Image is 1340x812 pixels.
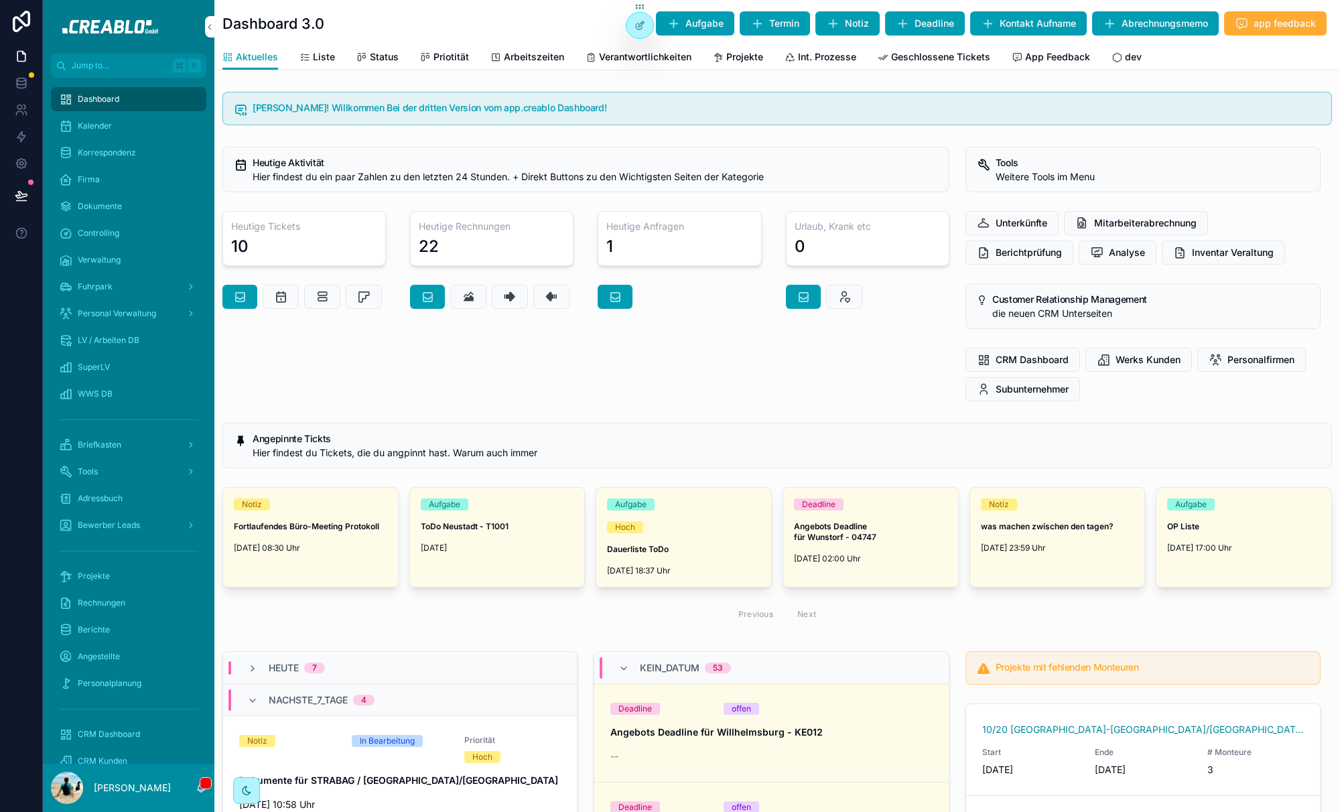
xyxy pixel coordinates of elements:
[845,17,869,30] span: Notiz
[239,774,558,786] strong: Dokumente für STRABAG / [GEOGRAPHIC_DATA]/[GEOGRAPHIC_DATA]
[795,236,805,257] div: 0
[1112,45,1142,72] a: dev
[1095,763,1191,776] span: [DATE]
[607,565,760,576] span: [DATE] 18:37 Uhr
[1125,50,1142,64] span: dev
[996,353,1069,366] span: CRM Dashboard
[51,194,206,218] a: Dokumente
[253,158,938,167] h5: Heutige Aktivität
[78,121,112,131] span: Kalender
[981,543,1134,553] span: [DATE] 23:59 Uhr
[996,383,1069,396] span: Subunternehmer
[72,60,167,71] span: Jump to...
[732,703,751,715] div: offen
[989,498,1009,511] div: Notiz
[51,328,206,352] a: LV / Arbeiten DB
[1064,211,1208,235] button: Mitarbeiterabrechnung
[1207,763,1304,776] span: 3
[78,756,127,766] span: CRM Kunden
[78,729,140,740] span: CRM Dashboard
[802,498,835,511] div: Deadline
[78,389,113,399] span: WWS DB
[1254,17,1316,30] span: app feedback
[640,661,699,675] span: KEIN_DATUM
[996,170,1309,184] div: Weitere Tools im Menu
[504,50,564,64] span: Arbeitszeiten
[1167,543,1321,553] span: [DATE] 17:00 Uhr
[1116,353,1181,366] span: Werks Kunden
[51,564,206,588] a: Projekte
[51,513,206,537] a: Bewerber Leads
[1095,747,1191,758] span: Ende
[419,236,439,257] div: 22
[965,241,1073,265] button: Berichtprüfung
[78,308,156,319] span: Personal Verwaltung
[1156,487,1332,588] a: AufgabeOP Liste[DATE] 17:00 Uhr
[586,45,691,72] a: Verantwortlichkeiten
[1025,50,1090,64] span: App Feedback
[982,723,1304,736] a: 10/20 [GEOGRAPHIC_DATA]-[GEOGRAPHIC_DATA]/[GEOGRAPHIC_DATA] - FBVA1
[421,521,509,531] strong: ToDo Neustadt - T1001
[51,460,206,484] a: Tools
[253,434,1321,444] h5: Angepinnte Tickts
[610,750,618,763] span: --
[51,486,206,511] a: Adressbuch
[1000,17,1076,30] span: Kontakt Aufname
[996,158,1309,167] h5: Tools
[740,11,810,36] button: Termin
[982,747,1079,758] span: Start
[78,598,125,608] span: Rechnungen
[618,703,652,715] div: Deadline
[1207,747,1304,758] span: # Monteure
[51,591,206,615] a: Rechnungen
[685,17,724,30] span: Aufgabe
[360,735,415,747] div: In Bearbeitung
[885,11,965,36] button: Deadline
[615,498,647,511] div: Aufgabe
[78,651,120,662] span: Angestellte
[1079,241,1156,265] button: Analyse
[51,114,206,138] a: Kalender
[356,45,399,72] a: Status
[78,335,139,346] span: LV / Arbeiten DB
[51,722,206,746] a: CRM Dashboard
[370,50,399,64] span: Status
[966,704,1320,796] a: 10/20 [GEOGRAPHIC_DATA]-[GEOGRAPHIC_DATA]/[GEOGRAPHIC_DATA] - FBVA1Start[DATE]Ende[DATE]# Monteure3
[51,645,206,669] a: Angestellte
[51,54,206,78] button: Jump to...K
[726,50,763,64] span: Projekte
[794,553,947,564] span: [DATE] 02:00 Uhr
[78,571,110,582] span: Projekte
[472,751,492,763] div: Hoch
[78,678,141,689] span: Personalplanung
[1094,216,1197,230] span: Mitarbeiterabrechnung
[713,663,723,673] div: 53
[1227,353,1294,366] span: Personalfirmen
[965,377,1080,401] button: Subunternehmer
[996,216,1047,230] span: Unterkünfte
[51,87,206,111] a: Dashboard
[783,487,959,588] a: DeadlineAngebots Deadline für Wunstorf - 04747[DATE] 02:00 Uhr
[78,281,113,292] span: Fuhrpark
[222,45,278,70] a: Aktuelles
[78,147,136,158] span: Korrespondenz
[222,13,324,33] h1: Dashboard 3.0
[878,45,990,72] a: Geschlossene Tickets
[610,726,823,738] strong: Angebots Deadline für Willhelmsburg - KE012
[234,543,387,553] span: [DATE] 08:30 Uhr
[606,236,613,257] div: 1
[234,521,379,531] strong: Fortlaufendes Büro-Meeting Protokoll
[94,781,171,795] p: [PERSON_NAME]
[78,493,123,504] span: Adressbuch
[222,487,399,588] a: NotizFortlaufendes Büro-Meeting Protokoll[DATE] 08:30 Uhr
[713,45,763,72] a: Projekte
[189,60,200,71] span: K
[490,45,564,72] a: Arbeitszeiten
[53,16,204,38] img: App logo
[981,521,1114,531] strong: was machen zwischen den tagen?
[982,763,1079,776] span: [DATE]
[78,362,110,373] span: SuperLV
[242,498,262,511] div: Notiz
[1092,11,1219,36] button: Abrechnungsmemo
